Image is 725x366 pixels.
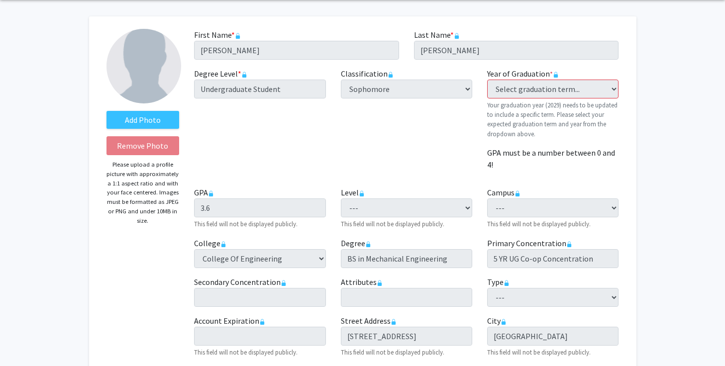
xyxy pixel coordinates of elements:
[359,190,365,196] svg: This information is provided and automatically updated by Drexel University and is not editable o...
[194,220,298,228] small: This field will not be displayed publicly.
[341,186,365,198] label: Level
[487,147,619,171] p: GPA must be a number between 0 and 4!
[487,186,520,198] label: Campus
[194,315,265,327] label: Account Expiration
[106,136,180,155] button: Remove Photo
[341,348,444,356] small: This field will not be displayed publicly.
[106,29,181,103] img: Profile Picture
[487,315,507,327] label: City
[281,280,287,286] svg: This information is provided and automatically updated by Drexel University and is not editable o...
[341,68,394,80] label: Classification
[220,241,226,247] svg: This information is provided and automatically updated by Drexel University and is not editable o...
[7,321,42,359] iframe: Chat
[487,220,591,228] small: This field will not be displayed publicly.
[566,241,572,247] svg: This information is provided and automatically updated by Drexel University and is not editable o...
[259,319,265,325] svg: This information is provided and automatically updated by Drexel University and is not editable o...
[194,276,287,288] label: Secondary Concentration
[341,315,397,327] label: Street Address
[391,319,397,325] svg: This information is provided and automatically updated by Drexel University and is not editable o...
[194,29,241,41] label: First Name
[106,111,180,129] label: AddProfile Picture
[208,190,214,196] svg: This information is provided and automatically updated by Drexel University and is not editable o...
[504,280,510,286] svg: This information is provided and automatically updated by Drexel University and is not editable o...
[553,72,559,78] svg: This information is provided and automatically updated by Drexel University and is not editable o...
[414,29,460,41] label: Last Name
[341,276,383,288] label: Attributes
[194,68,247,80] label: Degree Level
[377,280,383,286] svg: This information is provided and automatically updated by Drexel University and is not editable o...
[487,100,619,139] p: Your graduation year (2029) needs to be updated to include a specific term. Please select your ex...
[341,237,371,249] label: Degree
[487,237,572,249] label: Primary Concentration
[501,319,507,325] svg: This information is provided and automatically updated by Drexel University and is not editable o...
[194,186,214,198] label: GPA
[487,68,559,80] label: Year of Graduation
[388,72,394,78] svg: This information is provided and automatically updated by Drexel University and is not editable o...
[365,241,371,247] svg: This information is provided and automatically updated by Drexel University and is not editable o...
[194,348,298,356] small: This field will not be displayed publicly.
[106,160,180,225] p: Please upload a profile picture with approximately a 1:1 aspect ratio and with your face centered...
[487,276,510,288] label: Type
[454,33,460,39] svg: This information is provided and automatically updated by Drexel University and is not editable o...
[241,72,247,78] svg: This information is provided and automatically updated by Drexel University and is not editable o...
[515,190,520,196] svg: This information is provided and automatically updated by Drexel University and is not editable o...
[235,33,241,39] svg: This information is provided and automatically updated by Drexel University and is not editable o...
[341,220,444,228] small: This field will not be displayed publicly.
[487,348,591,356] small: This field will not be displayed publicly.
[194,237,226,249] label: College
